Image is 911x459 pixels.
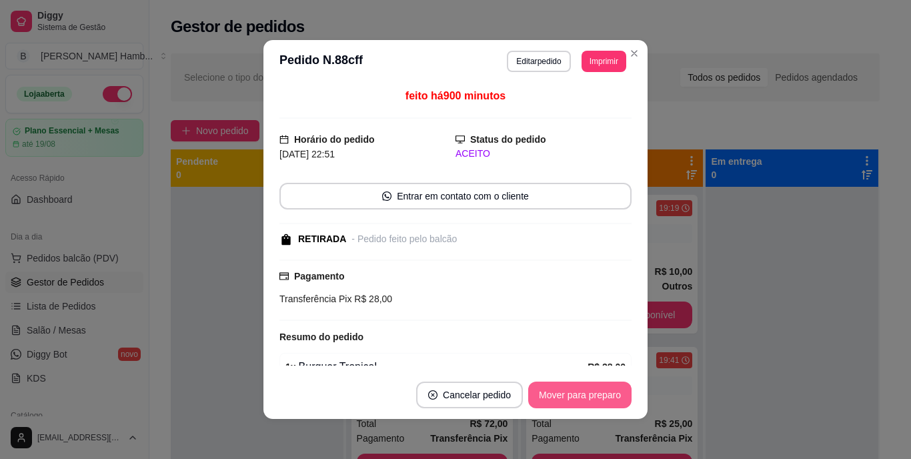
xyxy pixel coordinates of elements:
[279,332,363,342] strong: Resumo do pedido
[405,90,506,101] span: feito há 900 minutos
[294,271,344,282] strong: Pagamento
[298,232,346,246] div: RETIRADA
[294,134,375,145] strong: Horário do pedido
[455,135,465,144] span: desktop
[528,382,632,408] button: Mover para preparo
[455,147,632,161] div: ACEITO
[588,362,626,372] strong: R$ 28,00
[351,294,392,304] span: R$ 28,00
[507,51,570,72] button: Editarpedido
[624,43,645,64] button: Close
[279,149,335,159] span: [DATE] 22:51
[428,390,437,400] span: close-circle
[279,135,289,144] span: calendar
[351,232,457,246] div: - Pedido feito pelo balcão
[279,272,289,281] span: credit-card
[279,51,363,72] h3: Pedido N. 88cff
[285,359,588,375] div: Burguer Tropical
[279,294,351,304] span: Transferência Pix
[582,51,626,72] button: Imprimir
[470,134,546,145] strong: Status do pedido
[416,382,523,408] button: close-circleCancelar pedido
[382,191,391,201] span: whats-app
[285,362,296,372] strong: 1 x
[279,183,632,209] button: whats-appEntrar em contato com o cliente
